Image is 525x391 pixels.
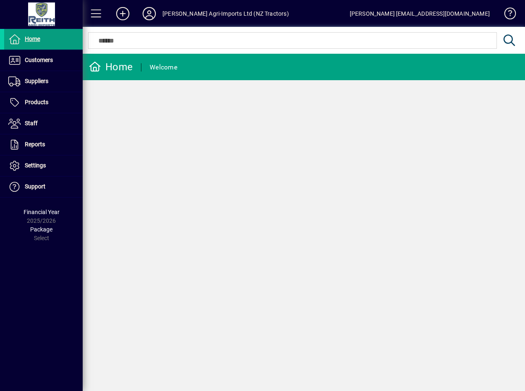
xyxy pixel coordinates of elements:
[89,60,133,74] div: Home
[110,6,136,21] button: Add
[30,226,52,233] span: Package
[4,92,83,113] a: Products
[25,120,38,126] span: Staff
[350,7,490,20] div: [PERSON_NAME] [EMAIL_ADDRESS][DOMAIN_NAME]
[162,7,289,20] div: [PERSON_NAME] Agri-Imports Ltd (NZ Tractors)
[25,99,48,105] span: Products
[25,141,45,148] span: Reports
[4,113,83,134] a: Staff
[25,36,40,42] span: Home
[24,209,60,215] span: Financial Year
[136,6,162,21] button: Profile
[4,50,83,71] a: Customers
[4,176,83,197] a: Support
[150,61,177,74] div: Welcome
[4,71,83,92] a: Suppliers
[25,162,46,169] span: Settings
[4,134,83,155] a: Reports
[25,78,48,84] span: Suppliers
[4,155,83,176] a: Settings
[25,183,45,190] span: Support
[25,57,53,63] span: Customers
[498,2,515,29] a: Knowledge Base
